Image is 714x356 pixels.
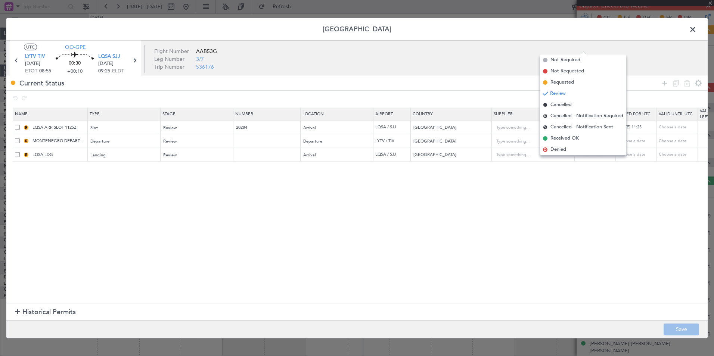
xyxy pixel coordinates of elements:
span: Cancelled [550,101,572,109]
span: Denied [550,146,566,153]
span: Issued For Utc [618,111,651,117]
div: [DATE] 11:25 [618,124,656,131]
span: Requested [550,79,574,86]
span: S [543,125,547,129]
div: Choose a date [659,124,698,131]
span: Not Required [550,56,580,64]
span: Cancelled - Notification Sent [550,124,613,131]
div: Choose a date [618,152,656,158]
span: Valid Until Utc [659,111,693,117]
div: Choose a date [618,138,656,144]
span: D [543,147,547,152]
div: Choose a date [659,152,698,158]
div: Choose a date [659,138,698,144]
header: [GEOGRAPHIC_DATA] [6,18,708,41]
span: Cancelled - Notification Required [550,112,623,120]
span: Not Requested [550,68,584,75]
span: Received OK [550,135,579,142]
span: R [543,114,547,118]
span: Review [550,90,566,97]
